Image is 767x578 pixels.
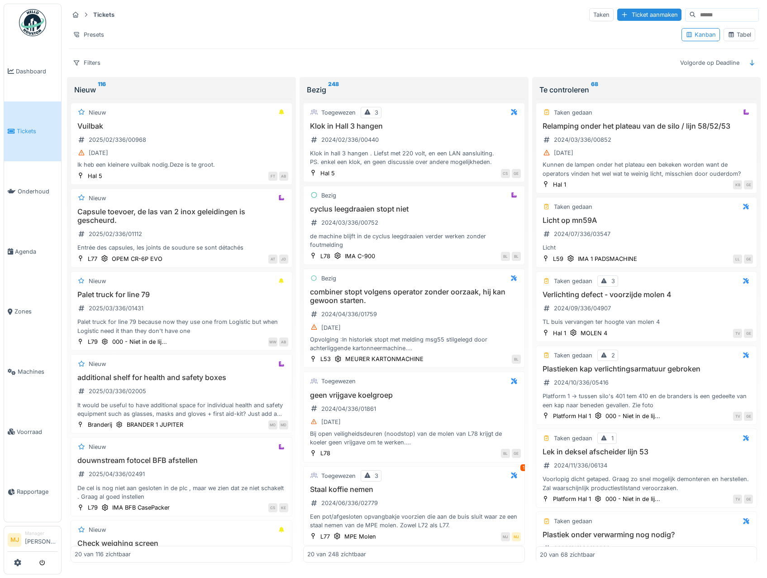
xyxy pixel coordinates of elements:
div: Hal 5 [320,169,335,178]
div: MO [268,420,277,429]
div: IMA C-900 [345,252,375,260]
div: Nieuw [89,360,106,368]
img: Badge_color-CXgf-gQk.svg [19,9,46,36]
span: Agenda [15,247,57,256]
a: Rapportage [4,462,61,522]
div: 1 [520,464,527,471]
div: 000 - Niet in de lij... [605,412,660,420]
sup: 116 [98,84,106,95]
div: Nieuw [74,84,289,95]
div: 2024/11/336/06134 [554,461,607,470]
h3: Klok in Hall 3 hangen [307,122,521,130]
div: CS [268,503,277,512]
div: BL [512,355,521,364]
div: 1 [611,434,614,443]
div: Tabel [728,30,751,39]
a: Voorraad [4,402,61,462]
div: GE [744,329,753,338]
a: Dashboard [4,41,61,101]
div: TV [733,495,742,504]
a: Machines [4,342,61,402]
div: Licht [540,243,753,252]
span: Dashboard [16,67,57,76]
div: BL [501,449,510,458]
div: Kunnen de lampen onder het plateau een bekeken worden want de operators vinden het wel wat te wei... [540,160,753,178]
div: TV [733,329,742,338]
div: Hal 1 [553,180,566,189]
div: [DATE] [321,418,341,426]
div: Ticket aanmaken [617,9,681,21]
h3: Lek in deksel afscheider lijn 53 [540,448,753,456]
div: Presets [69,28,108,41]
div: Bij open veiligheidsdeuren (noodstop) van de molen van L78 krijgt de koeler geen vrijgave om te w... [307,429,521,447]
div: Nieuw [89,277,106,285]
div: Toegewezen [321,472,356,480]
div: It would be useful to have additional space for individual health and safety equipment such as gl... [75,401,288,418]
div: de machine blijft in de cyclus leegdraaien verder werken zonder foutmelding [307,232,521,249]
a: Onderhoud [4,161,61,222]
div: [DATE] [554,149,573,157]
div: 2025/03/336/02005 [89,387,146,395]
div: GE [512,169,521,178]
div: IMA 1 PADSMACHINE [578,255,637,263]
div: Entrée des capsules, les joints de soudure se sont détachés [75,243,288,252]
div: 2024/03/336/00852 [554,135,611,144]
div: GE [744,412,753,421]
div: Bezig [321,274,336,283]
div: L78 [320,449,330,458]
div: Nieuw [89,194,106,202]
div: Taken gedaan [554,108,592,117]
h3: Plastiek onder verwarming nog nodig? [540,530,753,539]
h3: Palet truck for line 79 [75,290,288,299]
div: Te controleren [539,84,754,95]
div: GE [744,180,753,189]
h3: Capsule toevoer, de las van 2 inox geleidingen is gescheurd. [75,207,288,225]
div: GE [512,449,521,458]
div: 000 - Niet in de lij... [605,495,660,503]
strong: Tickets [90,10,118,19]
span: Onderhoud [18,187,57,196]
a: Agenda [4,222,61,282]
div: 20 van 68 zichtbaar [540,550,595,559]
div: 2 [611,351,615,360]
h3: Vuilbak [75,122,288,130]
div: Kanban [686,30,716,39]
span: Voorraad [17,428,57,436]
span: Rapportage [17,487,57,496]
div: 2025/02/336/00968 [89,135,146,144]
div: MD [279,420,288,429]
li: [PERSON_NAME] [25,530,57,549]
div: Nieuw [89,525,106,534]
h3: Relamping onder het plateau van de silo / lijn 58/52/53 [540,122,753,130]
div: IMA BFB CasePacker [112,503,170,512]
div: 2025/02/336/01112 [89,230,142,238]
div: Platform 1 -> tussen silo's 401 tem 410 en de branders is een gedeelte van een kap naar beneden g... [540,392,753,409]
div: Volgorde op Deadline [676,56,743,69]
div: 20 van 116 zichtbaar [75,550,131,559]
div: Hal 5 [88,172,102,180]
h3: Licht op mn59A [540,216,753,225]
div: Palet truck for line 79 because now they use one from Logistic but when Logistic need it than the... [75,318,288,335]
div: WW [268,337,277,347]
div: 2024/02/336/00440 [321,135,379,144]
div: [DATE] [89,149,108,157]
div: MEURER KARTONMACHINE [345,355,424,363]
div: Nieuw [89,443,106,451]
div: Taken gedaan [554,351,592,360]
div: TV [733,412,742,421]
a: Tickets [4,101,61,162]
div: Platform Hal 1 [553,495,591,503]
div: Taken gedaan [554,517,592,525]
h3: combiner stopt volgens operator zonder oorzaak, hij kan gewoon starten. [307,288,521,305]
div: Bezig [321,191,336,200]
div: Branderij [88,420,112,429]
div: Opvolging :In historiek stopt met melding msg55 stilgelegd door achterliggende kartonneermachine.... [307,335,521,352]
div: TL buis vervangen ter hoogte van molen 4 [540,318,753,326]
div: L59 [553,255,563,263]
div: L53 [320,355,331,363]
div: 3 [375,108,378,117]
div: CS [501,169,510,178]
div: 000 - Niet in de lij... [112,337,167,346]
div: 2024/04/336/01759 [321,310,377,318]
div: Taken [589,8,614,21]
